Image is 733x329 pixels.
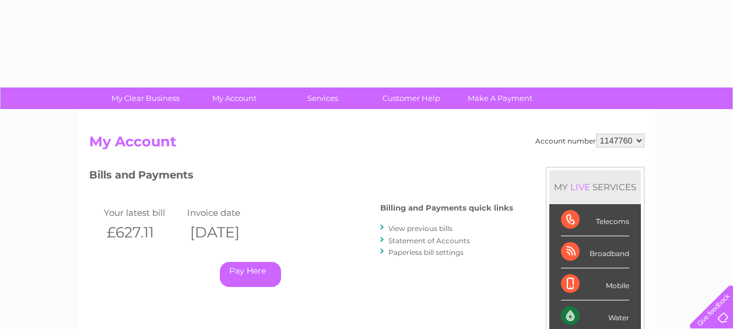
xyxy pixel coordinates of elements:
[561,204,629,236] div: Telecoms
[186,87,282,109] a: My Account
[184,220,268,244] th: [DATE]
[89,167,513,187] h3: Bills and Payments
[275,87,371,109] a: Services
[101,220,185,244] th: £627.11
[101,205,185,220] td: Your latest bill
[535,134,644,148] div: Account number
[184,205,268,220] td: Invoice date
[380,204,513,212] h4: Billing and Payments quick links
[363,87,460,109] a: Customer Help
[388,248,464,257] a: Paperless bill settings
[101,262,202,279] a: .
[220,262,281,287] a: Pay Here
[388,236,470,245] a: Statement of Accounts
[97,87,194,109] a: My Clear Business
[561,268,629,300] div: Mobile
[452,87,548,109] a: Make A Payment
[561,236,629,268] div: Broadband
[89,134,644,156] h2: My Account
[568,181,592,192] div: LIVE
[388,224,453,233] a: View previous bills
[549,170,641,204] div: MY SERVICES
